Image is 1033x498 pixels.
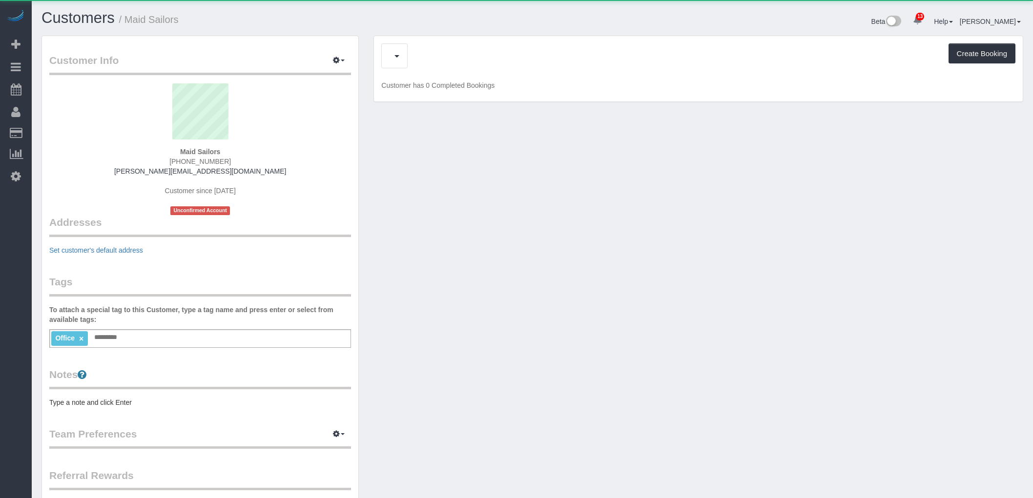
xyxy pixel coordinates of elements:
p: Customer has 0 Completed Bookings [381,80,1015,90]
label: To attach a special tag to this Customer, type a tag name and press enter or select from availabl... [49,305,351,324]
button: Create Booking [949,43,1015,64]
img: Automaid Logo [6,10,25,23]
a: Beta [871,18,902,25]
span: Customer since [DATE] [165,187,236,195]
legend: Customer Info [49,53,351,75]
span: Unconfirmed Account [170,206,230,215]
legend: Referral Rewards [49,468,351,490]
a: Help [934,18,953,25]
a: [PERSON_NAME][EMAIL_ADDRESS][DOMAIN_NAME] [114,167,286,175]
pre: Type a note and click Enter [49,398,351,407]
a: [PERSON_NAME] [960,18,1021,25]
span: [PHONE_NUMBER] [169,158,231,165]
a: 13 [908,10,927,31]
legend: Team Preferences [49,427,351,449]
span: 13 [916,13,924,20]
small: / Maid Sailors [119,14,179,25]
a: × [79,335,83,343]
legend: Notes [49,367,351,389]
a: Set customer's default address [49,246,143,254]
strong: Maid Sailors [180,148,220,156]
img: New interface [885,16,901,28]
span: Office [55,334,75,342]
a: Customers [41,9,115,26]
legend: Tags [49,275,351,297]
